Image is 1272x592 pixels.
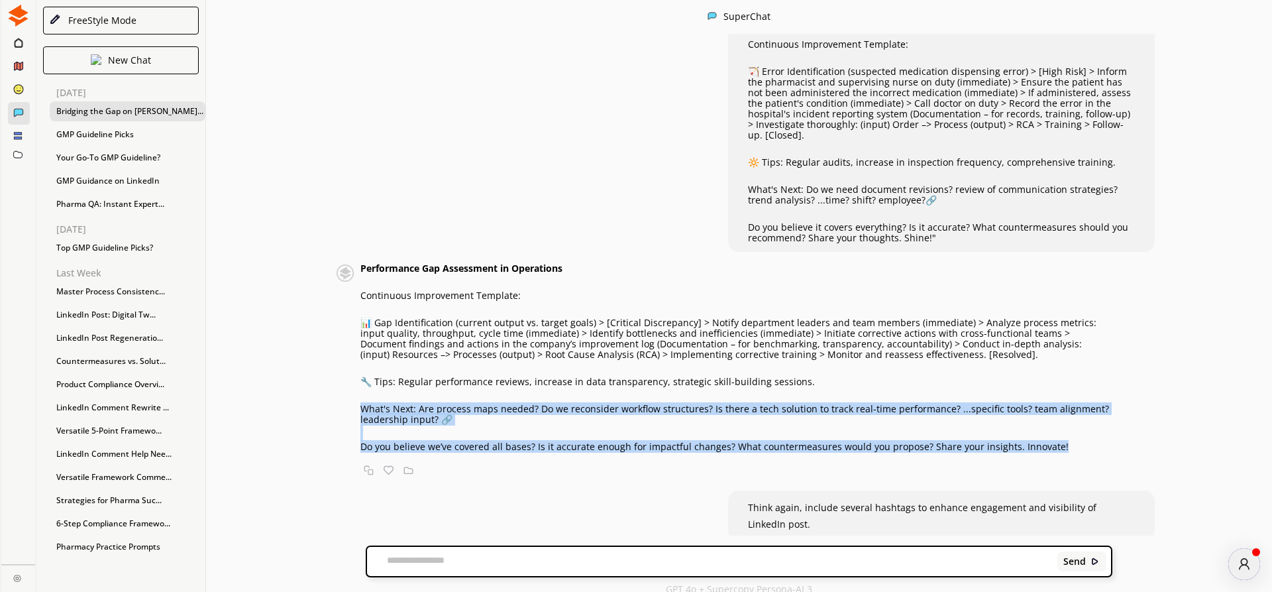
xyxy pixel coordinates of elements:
div: 6-Step Compliance Framewo... [50,514,205,534]
div: Bridging the Gap on [PERSON_NAME]... [50,101,205,121]
div: FreeStyle Mode [64,15,136,26]
p: [DATE] [56,224,205,235]
img: Close [49,14,61,26]
p: 🔧 Tips: Regular performance reviews, increase in data transparency, strategic skill-building sess... [360,377,1112,387]
span: Think again, include several hashtags to enhance engagement and visibility of LinkedIn post. [748,501,1096,530]
button: atlas-launcher [1228,548,1260,580]
div: Versatile Framework Comme... [50,467,205,487]
img: Close [708,11,717,21]
div: Strategies for Pharma Suc... [50,491,205,510]
div: SuperChat [723,11,770,23]
p: Last Week [56,268,205,278]
img: Close [7,5,29,27]
p: 📊 Gap Identification (current output vs. target goals) > [Critical Discrepancy] > Notify departme... [360,318,1112,360]
p: New Chat [108,55,151,66]
b: Send [1063,556,1086,567]
a: Close [1,565,35,588]
div: GMP Guideline Picks [50,125,205,145]
div: LinkedIn Post: Digital Tw... [50,305,205,325]
p: 🔆 Tips: Regular audits, increase in inspection frequency, comprehensive training. [748,157,1135,168]
p: Continuous Improvement Template: [360,290,1112,301]
img: Close [13,574,21,582]
strong: Performance Gap Assessment in Operations [360,262,562,274]
div: LinkedIn Post Regeneratio... [50,328,205,348]
img: Favorite [384,465,394,475]
img: Close [337,263,354,283]
div: atlas-message-author-avatar [1228,548,1260,580]
p: What's Next: Do we need document revisions? review of communication strategies? trend analysis? .... [748,184,1135,206]
div: Pharmacy Practice Prompts [50,537,205,557]
img: Copy [364,465,374,475]
img: Save [403,465,413,475]
div: Top GMP Guideline Picks? [50,238,205,258]
p: [DATE] [56,88,205,98]
img: Close [1090,557,1100,566]
p: 🏹 Error Identification (suspected medication dispensing error) > [High Risk] > Inform the pharmac... [748,66,1135,141]
div: Versatile 5-Point Framewo... [50,421,205,441]
p: Do you believe it covers everything? Is it accurate? What countermeasures should you recommend? S... [748,222,1135,243]
div: Pharma QA: Instant Expert... [50,194,205,214]
div: LinkedIn Comment Rewrite ... [50,398,205,418]
div: Master Process Consistenc... [50,282,205,302]
img: Close [91,54,101,65]
div: Your Go-To GMP Guideline? [50,148,205,168]
div: Countermeasures vs. Solut... [50,351,205,371]
p: What's Next: Are process maps needed? Do we reconsider workflow structures? Is there a tech solut... [360,404,1112,425]
p: Do you believe we’ve covered all bases? Is it accurate enough for impactful changes? What counter... [360,442,1112,452]
div: GMP Guidance on LinkedIn [50,171,205,191]
div: Product Compliance Overvi... [50,375,205,394]
div: LinkedIn Comment Help Nee... [50,444,205,464]
p: Continuous Improvement Template: [748,39,1135,50]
